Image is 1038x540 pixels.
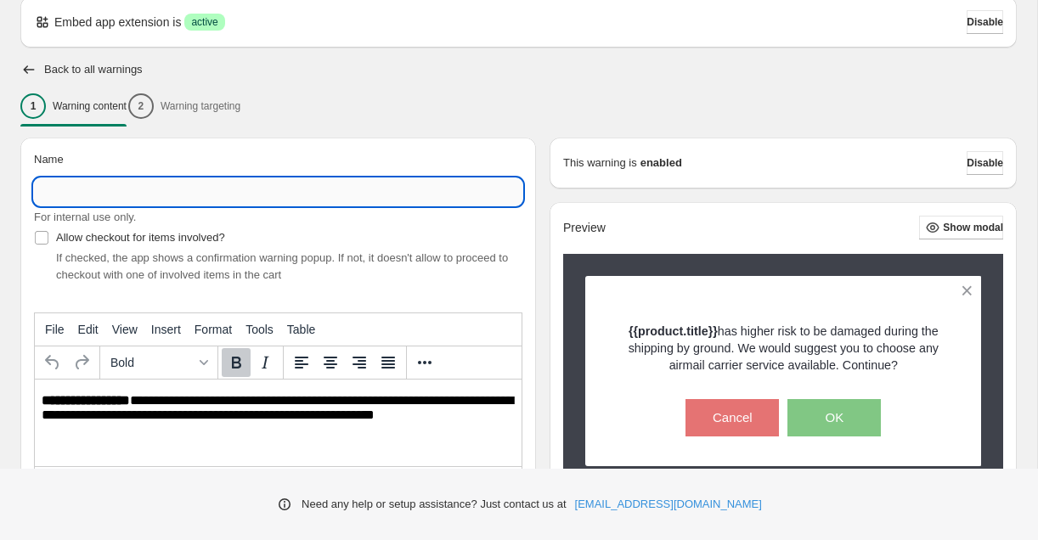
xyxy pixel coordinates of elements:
strong: {{product.title}} [629,324,718,338]
button: Show modal [919,216,1003,239]
button: Disable [967,10,1003,34]
h2: Back to all warnings [44,63,143,76]
span: If checked, the app shows a confirmation warning popup. If not, it doesn't allow to proceed to ch... [56,251,508,281]
p: This warning is [563,155,637,172]
span: Table [287,323,315,336]
button: Disable [967,151,1003,175]
button: Align center [316,348,345,377]
iframe: Rich Text Area [35,380,522,466]
button: Redo [67,348,96,377]
div: Resize [507,467,522,481]
span: View [112,323,138,336]
button: Align left [287,348,316,377]
p: Warning content [53,99,127,113]
button: Formats [104,348,214,377]
button: Cancel [685,399,779,436]
button: 1Warning content [20,88,127,124]
button: OK [787,399,881,436]
strong: enabled [640,155,682,172]
span: Format [195,323,232,336]
span: Edit [78,323,99,336]
span: Allow checkout for items involved? [56,231,225,244]
span: Name [34,153,64,166]
p: Embed app extension is [54,14,181,31]
span: Disable [967,15,1003,29]
span: active [191,15,217,29]
span: File [45,323,65,336]
button: Bold [222,348,251,377]
button: Undo [38,348,67,377]
a: [EMAIL_ADDRESS][DOMAIN_NAME] [575,496,762,513]
span: Show modal [943,221,1003,234]
div: 1 [20,93,46,119]
button: Align right [345,348,374,377]
span: Insert [151,323,181,336]
button: More... [410,348,439,377]
button: Justify [374,348,403,377]
h2: Preview [563,221,606,235]
span: Tools [245,323,274,336]
button: Italic [251,348,279,377]
span: Bold [110,356,194,369]
span: For internal use only. [34,211,136,223]
p: has higher risk to be damaged during the shipping by ground. We would suggest you to choose any a... [615,323,952,374]
span: Disable [967,156,1003,170]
